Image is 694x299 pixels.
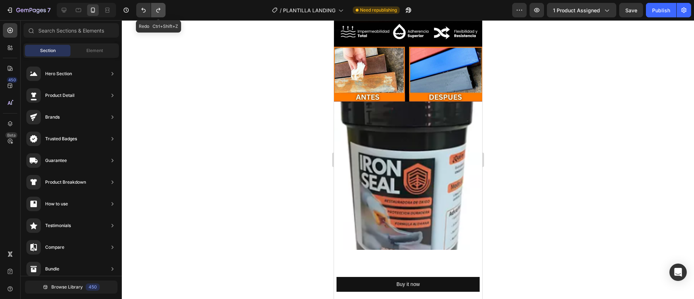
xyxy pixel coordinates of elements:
[45,70,72,77] div: Hero Section
[625,7,637,13] span: Save
[5,132,17,138] div: Beta
[45,244,64,251] div: Compare
[86,47,103,54] span: Element
[47,6,51,14] p: 7
[45,114,60,121] div: Brands
[86,283,100,291] div: 450
[45,157,67,164] div: Guarantee
[7,77,17,83] div: 450
[280,7,282,14] span: /
[553,7,600,14] span: 1 product assigned
[45,222,71,229] div: Testimonials
[45,92,74,99] div: Product Detail
[619,3,643,17] button: Save
[652,7,670,14] div: Publish
[45,265,59,273] div: Bundle
[669,264,687,281] div: Open Intercom Messenger
[334,20,482,299] iframe: Design area
[547,3,616,17] button: 1 product assigned
[25,281,117,294] button: Browse Library450
[40,47,56,54] span: Section
[45,135,77,142] div: Trusted Badges
[136,3,166,17] div: Undo/Redo
[3,3,54,17] button: 7
[45,179,86,186] div: Product Breakdown
[283,7,335,14] span: PLANTILLA LANDING
[45,200,68,208] div: How to use
[646,3,676,17] button: Publish
[360,7,397,13] span: Need republishing
[23,23,119,38] input: Search Sections & Elements
[51,284,83,290] span: Browse Library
